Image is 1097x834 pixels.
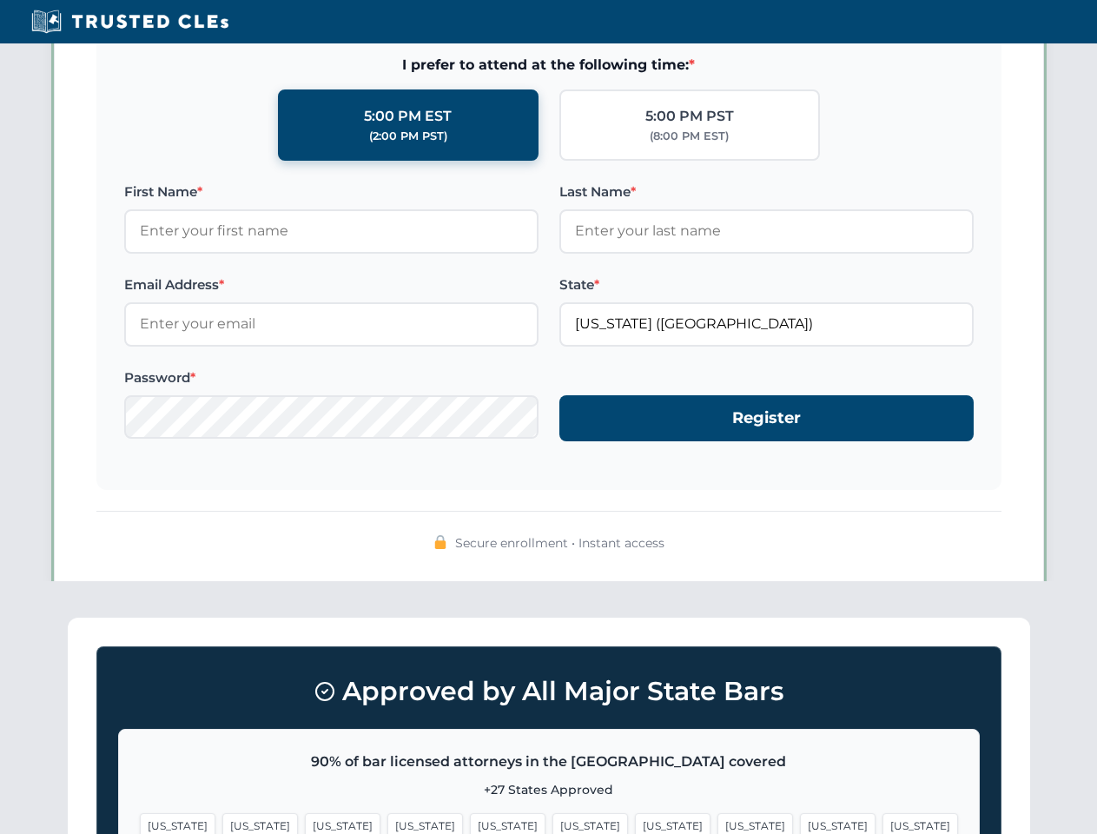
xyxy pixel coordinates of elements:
[124,54,974,76] span: I prefer to attend at the following time:
[124,182,539,202] label: First Name
[364,105,452,128] div: 5:00 PM EST
[455,533,664,553] span: Secure enrollment • Instant access
[124,367,539,388] label: Password
[433,535,447,549] img: 🔒
[26,9,234,35] img: Trusted CLEs
[140,751,958,773] p: 90% of bar licensed attorneys in the [GEOGRAPHIC_DATA] covered
[559,182,974,202] label: Last Name
[124,275,539,295] label: Email Address
[645,105,734,128] div: 5:00 PM PST
[559,395,974,441] button: Register
[559,275,974,295] label: State
[559,302,974,346] input: Florida (FL)
[124,302,539,346] input: Enter your email
[140,780,958,799] p: +27 States Approved
[559,209,974,253] input: Enter your last name
[650,128,729,145] div: (8:00 PM EST)
[124,209,539,253] input: Enter your first name
[369,128,447,145] div: (2:00 PM PST)
[118,668,980,715] h3: Approved by All Major State Bars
